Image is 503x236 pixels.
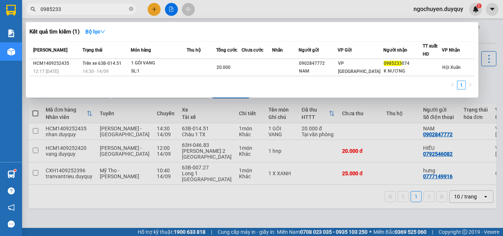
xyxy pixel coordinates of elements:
[442,65,461,70] span: Hội Xuân
[457,81,465,89] a: 1
[131,47,151,53] span: Món hàng
[33,47,67,53] span: [PERSON_NAME]
[217,65,231,70] span: 20.000
[338,47,352,53] span: VP Gửi
[450,82,455,87] span: left
[129,7,133,11] span: close-circle
[82,69,109,74] span: 14:30 - 14/09
[82,47,102,53] span: Trạng thái
[7,29,15,37] img: solution-icon
[131,67,186,75] div: SL: 1
[299,60,337,67] div: 0902847772
[448,81,457,89] li: Previous Page
[29,28,80,36] h3: Kết quả tìm kiếm ( 1 )
[41,5,127,13] input: Tìm tên, số ĐT hoặc mã đơn
[8,221,15,228] span: message
[80,26,111,38] button: Bộ lọcdown
[468,82,472,87] span: right
[8,187,15,194] span: question-circle
[272,47,283,53] span: Nhãn
[6,5,16,16] img: logo-vxr
[33,69,59,74] span: 12:17 [DATE]
[31,7,36,12] span: search
[383,47,407,53] span: Người nhận
[33,60,80,67] div: HCM1409252435
[384,67,422,75] div: K NƯƠNG
[338,61,380,74] span: VP [GEOGRAPHIC_DATA]
[423,43,437,57] span: TT xuất HĐ
[82,61,122,66] span: Trên xe 63B-014.51
[448,81,457,89] button: left
[7,170,15,178] img: warehouse-icon
[216,47,237,53] span: Tổng cước
[384,61,402,66] span: 0985233
[466,81,475,89] li: Next Page
[187,47,201,53] span: Thu hộ
[131,59,186,67] div: 1 GÓI VANG
[7,48,15,56] img: warehouse-icon
[457,81,466,89] li: 1
[299,47,319,53] span: Người gửi
[384,60,422,67] div: 074
[466,81,475,89] button: right
[100,29,105,34] span: down
[242,47,263,53] span: Chưa cước
[129,6,133,13] span: close-circle
[299,67,337,75] div: NAM
[8,204,15,211] span: notification
[442,47,460,53] span: VP Nhận
[14,169,16,172] sup: 1
[85,29,105,35] strong: Bộ lọc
